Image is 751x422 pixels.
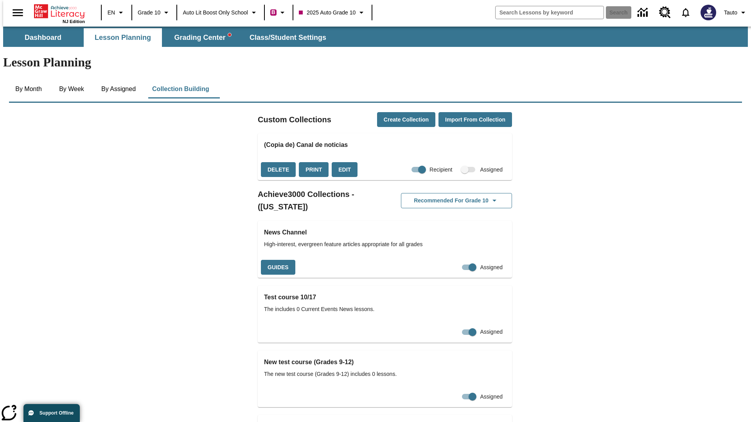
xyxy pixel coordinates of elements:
button: Recommended for Grade 10 [401,193,512,208]
button: Print, will open in a new window [299,162,329,177]
button: Open side menu [6,1,29,24]
span: Grade 10 [138,9,160,17]
a: Data Center [633,2,654,23]
div: SubNavbar [3,27,748,47]
button: Collection Building [146,80,216,98]
span: Tauto [724,9,737,17]
button: By Assigned [95,80,142,98]
div: Home [34,3,85,24]
h2: Achieve3000 Collections - ([US_STATE]) [258,188,385,213]
span: Dashboard [25,33,61,42]
h1: Lesson Planning [3,55,748,70]
button: Delete [261,162,296,177]
button: Import from Collection [438,112,512,127]
img: Avatar [701,5,716,20]
span: Recipient [429,166,452,174]
button: Edit [332,162,358,177]
button: Profile/Settings [721,5,751,20]
span: Grading Center [174,33,231,42]
div: SubNavbar [3,28,333,47]
span: Assigned [480,328,503,336]
svg: writing assistant alert [228,33,231,36]
span: Assigned [480,166,503,174]
span: The includes 0 Current Events News lessons. [264,305,506,313]
button: School: Auto Lit Boost only School, Select your school [180,5,262,20]
button: Grading Center [163,28,242,47]
span: EN [108,9,115,17]
button: Support Offline [23,404,80,422]
span: B [271,7,275,17]
button: By Month [9,80,48,98]
button: Dashboard [4,28,82,47]
span: 2025 Auto Grade 10 [299,9,356,17]
input: search field [496,6,604,19]
h3: News Channel [264,227,506,238]
span: Class/Student Settings [250,33,326,42]
h2: Custom Collections [258,113,331,126]
h3: New test course (Grades 9-12) [264,357,506,368]
a: Notifications [676,2,696,23]
button: By Week [52,80,91,98]
a: Resource Center, Will open in new tab [654,2,676,23]
h3: (Copia de) Canal de noticias [264,139,506,150]
span: High-interest, evergreen feature articles appropriate for all grades [264,240,506,249]
button: Class: 2025 Auto Grade 10, Select your class [296,5,369,20]
button: Select a new avatar [696,2,721,23]
span: Lesson Planning [95,33,151,42]
span: Assigned [480,393,503,401]
button: Class/Student Settings [243,28,332,47]
a: Home [34,4,85,19]
span: Auto Lit Boost only School [183,9,248,17]
h3: Test course 10/17 [264,292,506,303]
span: Support Offline [40,410,74,416]
span: NJ Edition [63,19,85,24]
button: Grade: Grade 10, Select a grade [135,5,174,20]
button: Boost Class color is violet red. Change class color [267,5,290,20]
span: Assigned [480,263,503,272]
span: The new test course (Grades 9-12) includes 0 lessons. [264,370,506,378]
button: Lesson Planning [84,28,162,47]
button: Create Collection [377,112,435,127]
button: Language: EN, Select a language [104,5,129,20]
button: Guides [261,260,295,275]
